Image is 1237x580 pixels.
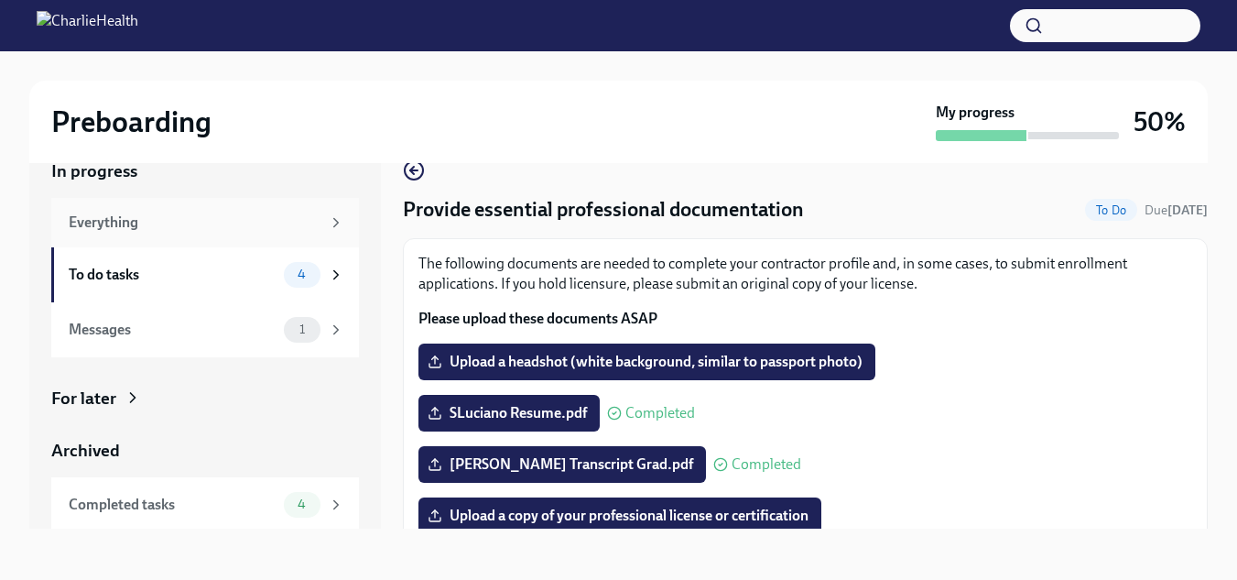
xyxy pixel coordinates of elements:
span: [PERSON_NAME] Transcript Grad.pdf [431,455,693,474]
strong: My progress [936,103,1015,123]
span: Due [1145,202,1208,218]
span: Upload a headshot (white background, similar to passport photo) [431,353,863,371]
div: Everything [69,213,320,233]
label: Upload a headshot (white background, similar to passport photo) [418,344,875,380]
div: Messages [69,320,277,340]
span: Upload a copy of your professional license or certification [431,507,808,525]
label: SLuciano Resume.pdf [418,395,600,432]
span: Completed [625,406,695,421]
span: 1 [288,323,316,336]
a: Completed tasks4 [51,477,359,532]
a: To do tasks4 [51,247,359,302]
span: To Do [1085,203,1137,217]
span: September 17th, 2025 09:00 [1145,202,1208,219]
h3: 50% [1134,105,1186,138]
h4: Provide essential professional documentation [403,196,804,224]
span: SLuciano Resume.pdf [431,404,587,422]
div: To do tasks [69,265,277,285]
p: The following documents are needed to complete your contractor profile and, in some cases, to sub... [418,254,1192,294]
label: [PERSON_NAME] Transcript Grad.pdf [418,446,706,483]
label: Upload a copy of your professional license or certification [418,498,821,534]
span: Completed [732,457,801,472]
span: 4 [287,268,317,281]
a: For later [51,387,359,410]
img: CharlieHealth [37,11,138,40]
a: Everything [51,198,359,247]
strong: [DATE] [1167,202,1208,218]
strong: Please upload these documents ASAP [418,310,657,327]
div: Completed tasks [69,495,277,515]
span: 4 [287,498,317,511]
a: Messages1 [51,302,359,357]
h2: Preboarding [51,104,212,140]
a: In progress [51,159,359,183]
a: Archived [51,439,359,463]
div: For later [51,387,116,410]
